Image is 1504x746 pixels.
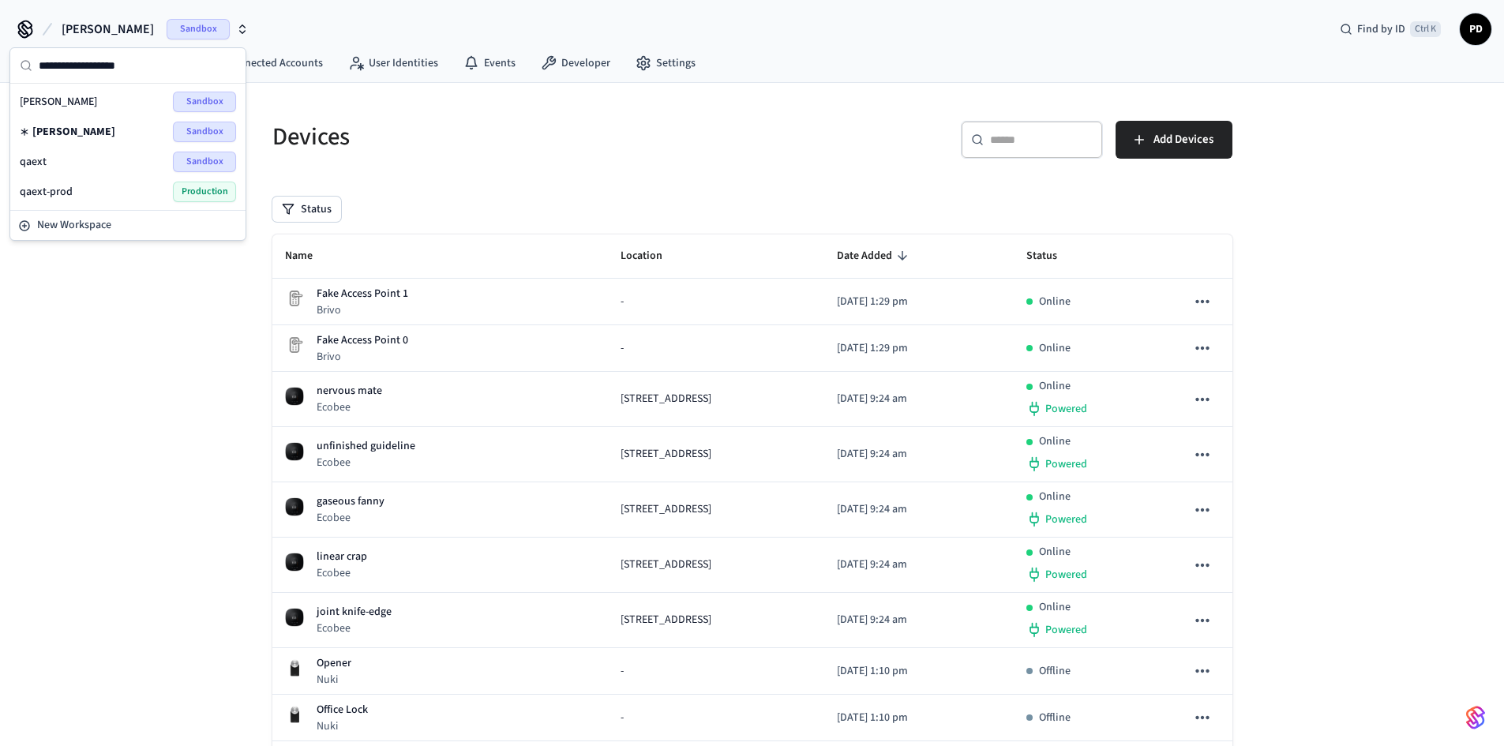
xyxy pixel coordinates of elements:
p: Ecobee [317,620,392,636]
span: [STREET_ADDRESS] [621,501,711,518]
span: - [621,340,624,357]
span: [STREET_ADDRESS] [621,612,711,628]
span: [STREET_ADDRESS] [621,446,711,463]
span: qaext-prod [20,184,73,200]
p: nervous mate [317,383,382,399]
span: Production [173,182,236,202]
span: Status [1026,244,1078,268]
button: Status [272,197,341,222]
a: Settings [623,49,708,77]
p: Offline [1039,710,1071,726]
span: [STREET_ADDRESS] [621,391,711,407]
p: Online [1039,599,1071,616]
img: ecobee_lite_3 [285,442,304,461]
p: unfinished guideline [317,438,415,455]
span: Date Added [837,244,913,268]
a: Connected Accounts [193,49,336,77]
span: New Workspace [37,217,111,234]
span: PD [1461,15,1490,43]
p: Opener [317,655,351,672]
div: Find by IDCtrl K [1327,15,1453,43]
img: Placeholder Lock Image [285,289,304,308]
p: [DATE] 1:10 pm [837,663,1001,680]
span: Name [285,244,333,268]
img: Nuki Smart Lock 3.0 Pro Black, Front [285,705,304,724]
p: Brivo [317,349,408,365]
p: gaseous fanny [317,493,384,510]
p: Nuki [317,718,368,734]
p: [DATE] 9:24 am [837,501,1001,518]
div: Suggestions [10,84,246,210]
span: qaext [20,154,47,170]
p: Online [1039,433,1071,450]
button: New Workspace [12,212,244,238]
span: Sandbox [173,152,236,172]
p: Fake Access Point 1 [317,286,408,302]
p: [DATE] 1:29 pm [837,294,1001,310]
span: Powered [1045,622,1087,638]
img: Nuki Smart Lock 3.0 Pro Black, Front [285,658,304,677]
span: [PERSON_NAME] [62,20,154,39]
p: linear crap [317,549,367,565]
p: Ecobee [317,455,415,470]
img: SeamLogoGradient.69752ec5.svg [1466,705,1485,730]
p: Online [1039,294,1071,310]
span: [PERSON_NAME] [32,124,115,140]
span: - [621,294,624,310]
p: [DATE] 9:24 am [837,391,1001,407]
p: Offline [1039,663,1071,680]
p: [DATE] 1:29 pm [837,340,1001,357]
span: Powered [1045,567,1087,583]
p: joint knife-edge [317,604,392,620]
span: Sandbox [167,19,230,39]
p: Ecobee [317,510,384,526]
span: Powered [1045,512,1087,527]
span: Add Devices [1153,129,1213,150]
p: Office Lock [317,702,368,718]
img: ecobee_lite_3 [285,387,304,406]
a: User Identities [336,49,451,77]
span: Ctrl K [1410,21,1441,37]
p: Brivo [317,302,408,318]
p: Ecobee [317,565,367,581]
p: Online [1039,489,1071,505]
img: ecobee_lite_3 [285,497,304,516]
p: Nuki [317,672,351,688]
span: - [621,710,624,726]
img: ecobee_lite_3 [285,553,304,572]
span: Location [621,244,683,268]
span: Sandbox [173,122,236,142]
span: Find by ID [1357,21,1405,37]
span: [PERSON_NAME] [20,94,97,110]
img: ecobee_lite_3 [285,608,304,627]
a: Events [451,49,528,77]
a: Developer [528,49,623,77]
span: [STREET_ADDRESS] [621,557,711,573]
span: Powered [1045,456,1087,472]
p: [DATE] 1:10 pm [837,710,1001,726]
span: Sandbox [173,92,236,112]
p: Ecobee [317,399,382,415]
span: - [621,663,624,680]
p: Fake Access Point 0 [317,332,408,349]
p: Online [1039,378,1071,395]
p: [DATE] 9:24 am [837,557,1001,573]
img: Placeholder Lock Image [285,336,304,354]
span: Powered [1045,401,1087,417]
button: PD [1460,13,1491,45]
p: [DATE] 9:24 am [837,446,1001,463]
button: Add Devices [1116,121,1232,159]
p: Online [1039,544,1071,560]
p: [DATE] 9:24 am [837,612,1001,628]
h5: Devices [272,121,743,153]
p: Online [1039,340,1071,357]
